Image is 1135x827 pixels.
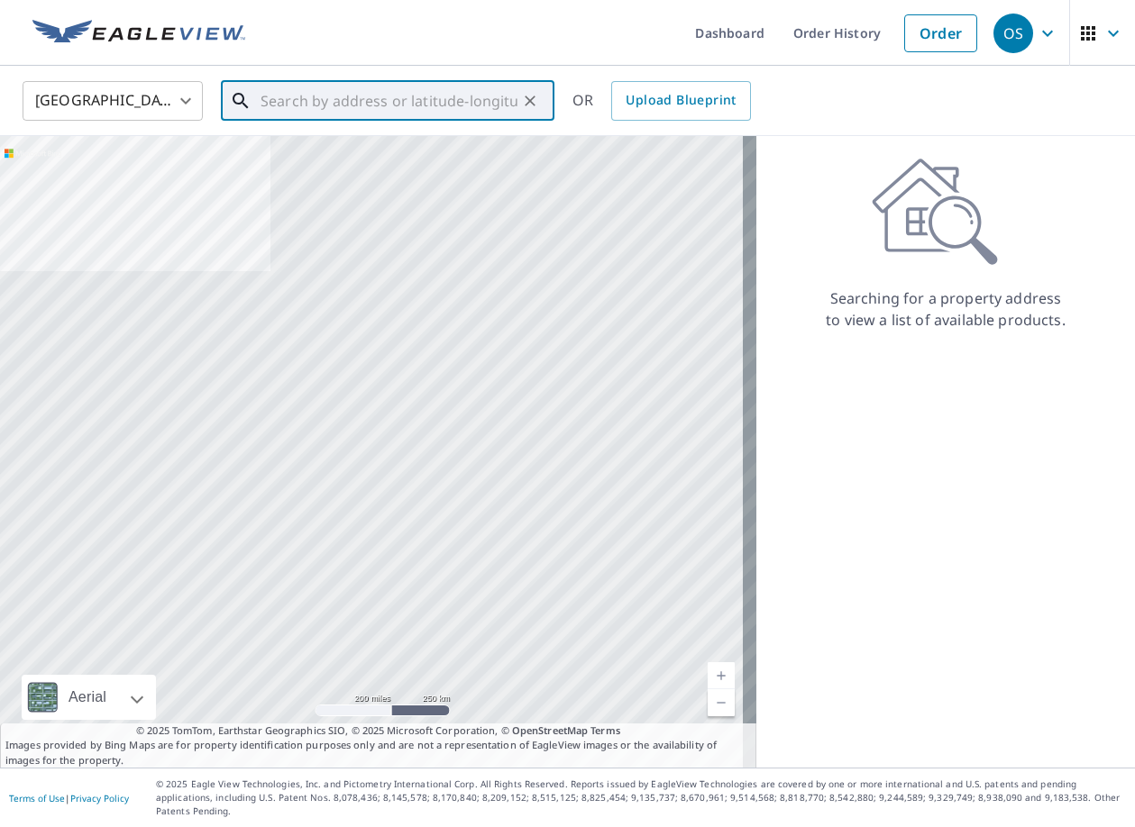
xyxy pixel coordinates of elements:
button: Clear [517,88,543,114]
a: Upload Blueprint [611,81,750,121]
img: EV Logo [32,20,245,47]
a: Terms [590,723,620,737]
div: OS [993,14,1033,53]
div: OR [572,81,751,121]
p: Searching for a property address to view a list of available products. [825,287,1066,331]
div: Aerial [22,675,156,720]
a: Current Level 5, Zoom Out [708,689,735,716]
input: Search by address or latitude-longitude [261,76,517,126]
a: Terms of Use [9,792,65,804]
div: [GEOGRAPHIC_DATA] [23,76,203,126]
span: © 2025 TomTom, Earthstar Geographics SIO, © 2025 Microsoft Corporation, © [136,723,620,739]
div: Aerial [63,675,112,720]
p: © 2025 Eagle View Technologies, Inc. and Pictometry International Corp. All Rights Reserved. Repo... [156,777,1126,818]
a: Current Level 5, Zoom In [708,662,735,689]
a: Order [904,14,977,52]
span: Upload Blueprint [626,89,736,112]
p: | [9,793,129,804]
a: OpenStreetMap [512,723,588,737]
a: Privacy Policy [70,792,129,804]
